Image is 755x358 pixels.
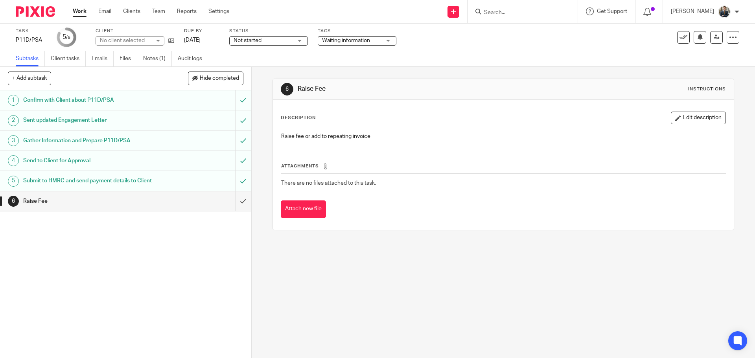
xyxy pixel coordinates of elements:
button: Attach new file [281,200,326,218]
h1: Send to Client for Approval [23,155,159,167]
div: 4 [8,155,19,166]
label: Task [16,28,47,34]
img: Headshot.jpg [718,6,731,18]
div: 5 [63,33,70,42]
h1: Gather Information and Prepare P11D/PSA [23,135,159,147]
input: Search [483,9,554,17]
div: 5 [8,176,19,187]
button: + Add subtask [8,72,51,85]
label: Tags [318,28,396,34]
div: 6 [8,196,19,207]
div: P11D/PSA [16,36,47,44]
span: There are no files attached to this task. [281,180,376,186]
span: Not started [234,38,261,43]
h1: Raise Fee [23,195,159,207]
a: Audit logs [178,51,208,66]
div: 6 [281,83,293,95]
small: /6 [66,35,70,40]
div: 3 [8,135,19,146]
h1: Raise Fee [298,85,520,93]
a: Notes (1) [143,51,172,66]
div: Instructions [688,86,726,92]
span: [DATE] [184,37,201,43]
span: Attachments [281,164,319,168]
a: Email [98,7,111,15]
div: 2 [8,115,19,126]
a: Files [120,51,137,66]
a: Clients [123,7,140,15]
a: Emails [92,51,114,66]
label: Status [229,28,308,34]
a: Settings [208,7,229,15]
img: Pixie [16,6,55,17]
button: Hide completed [188,72,243,85]
a: Reports [177,7,197,15]
p: Description [281,115,316,121]
div: No client selected [100,37,151,44]
a: Client tasks [51,51,86,66]
label: Client [96,28,174,34]
h1: Confirm with Client about P11D/PSA [23,94,159,106]
a: Subtasks [16,51,45,66]
span: Waiting information [322,38,370,43]
button: Edit description [671,112,726,124]
h1: Sent updated Engagement Letter [23,114,159,126]
span: Get Support [597,9,627,14]
p: Raise fee or add to repeating invoice [281,132,725,140]
p: [PERSON_NAME] [671,7,714,15]
span: Hide completed [200,75,239,82]
a: Team [152,7,165,15]
h1: Submit to HMRC and send payment details to Client [23,175,159,187]
label: Due by [184,28,219,34]
div: 1 [8,95,19,106]
a: Work [73,7,87,15]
